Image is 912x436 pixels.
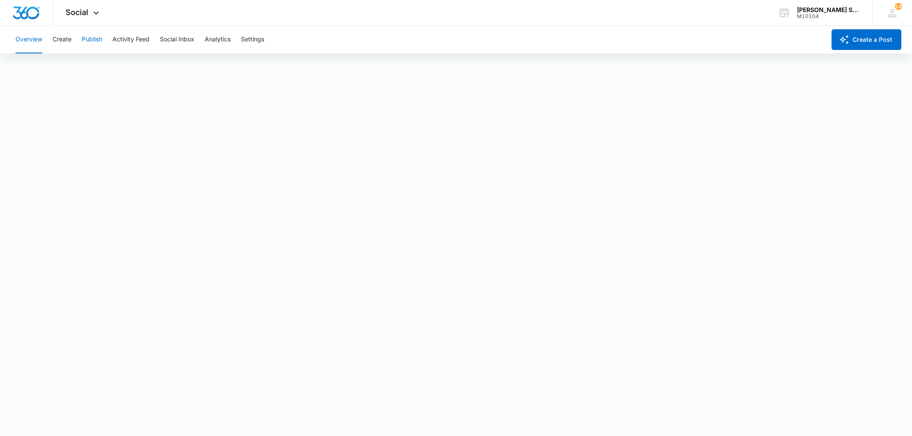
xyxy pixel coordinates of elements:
div: account id [797,13,860,19]
button: Analytics [205,26,231,53]
button: Create a Post [832,29,902,50]
span: 131 [895,3,902,10]
span: Social [66,8,89,17]
button: Overview [16,26,42,53]
button: Create [53,26,72,53]
div: account name [797,6,860,13]
button: Social Inbox [160,26,194,53]
div: notifications count [895,3,902,10]
button: Activity Feed [112,26,150,53]
button: Publish [82,26,102,53]
button: Settings [241,26,264,53]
